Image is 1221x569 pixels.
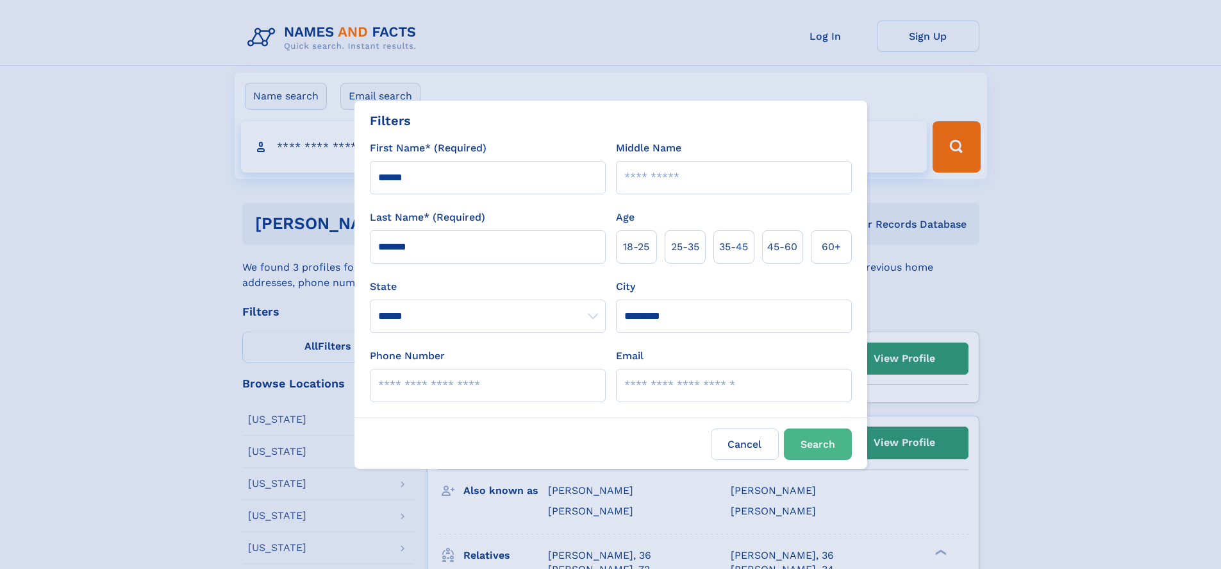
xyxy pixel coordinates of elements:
label: Phone Number [370,348,445,364]
span: 18‑25 [623,239,649,255]
label: Age [616,210,635,225]
label: Cancel [711,429,779,460]
label: City [616,279,635,294]
label: Last Name* (Required) [370,210,485,225]
label: First Name* (Required) [370,140,486,156]
span: 25‑35 [671,239,699,255]
div: Filters [370,111,411,130]
span: 35‑45 [719,239,748,255]
span: 60+ [822,239,841,255]
label: State [370,279,606,294]
span: 45‑60 [767,239,797,255]
button: Search [784,429,852,460]
label: Middle Name [616,140,681,156]
label: Email [616,348,644,364]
